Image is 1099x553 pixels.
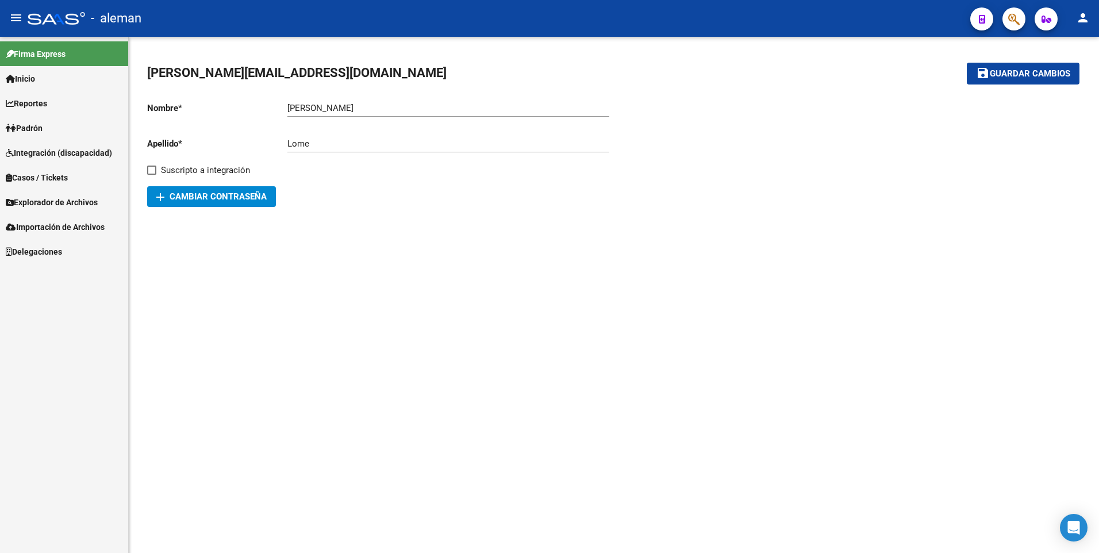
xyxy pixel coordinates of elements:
mat-icon: save [976,66,990,80]
mat-icon: add [153,190,167,204]
button: Guardar cambios [967,63,1079,84]
span: Delegaciones [6,245,62,258]
span: Importación de Archivos [6,221,105,233]
div: Open Intercom Messenger [1060,514,1088,542]
span: - aleman [91,6,141,31]
button: Cambiar Contraseña [147,186,276,207]
span: Reportes [6,97,47,110]
span: Padrón [6,122,43,135]
p: Nombre [147,102,287,114]
span: Cambiar Contraseña [156,191,267,202]
span: Explorador de Archivos [6,196,98,209]
span: [PERSON_NAME][EMAIL_ADDRESS][DOMAIN_NAME] [147,66,447,80]
span: Guardar cambios [990,69,1070,79]
mat-icon: menu [9,11,23,25]
span: Firma Express [6,48,66,60]
span: Casos / Tickets [6,171,68,184]
p: Apellido [147,137,287,150]
span: Integración (discapacidad) [6,147,112,159]
mat-icon: person [1076,11,1090,25]
span: Inicio [6,72,35,85]
span: Suscripto a integración [161,163,250,177]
